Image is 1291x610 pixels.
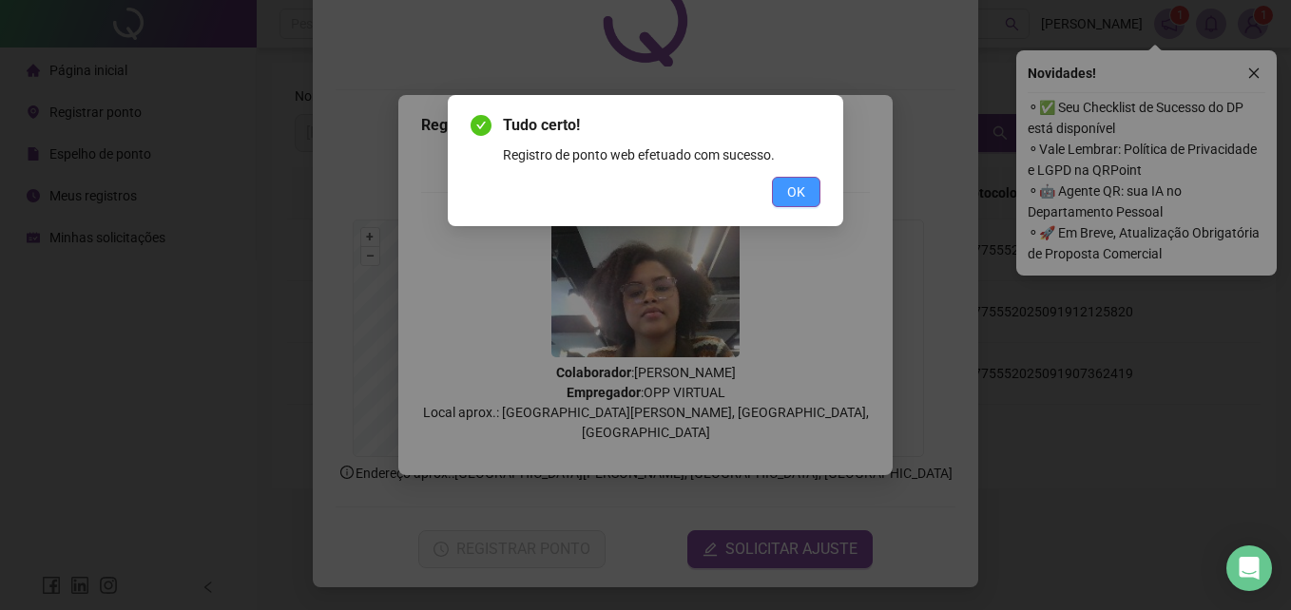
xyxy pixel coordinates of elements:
[1226,545,1272,591] div: Open Intercom Messenger
[503,144,820,165] div: Registro de ponto web efetuado com sucesso.
[471,115,491,136] span: check-circle
[772,177,820,207] button: OK
[787,181,805,202] span: OK
[503,114,820,137] span: Tudo certo!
